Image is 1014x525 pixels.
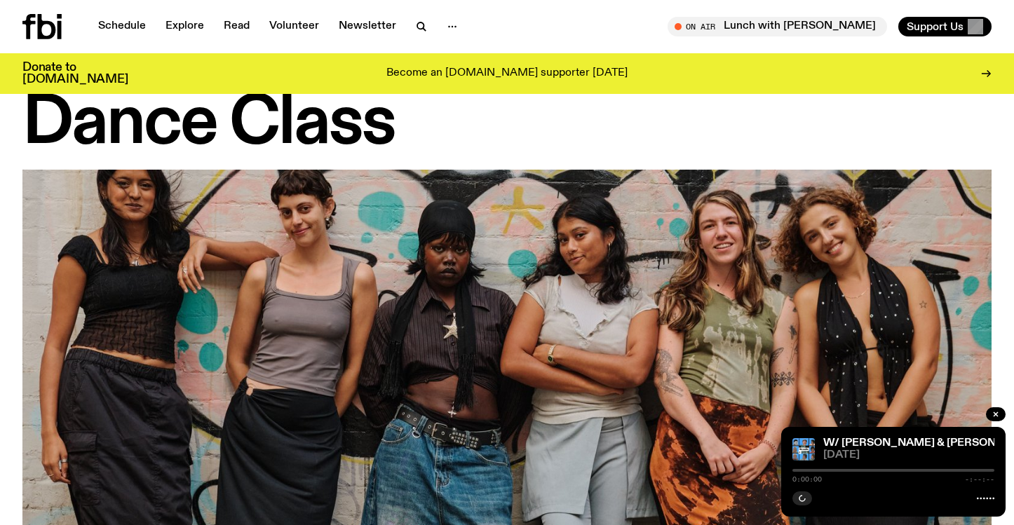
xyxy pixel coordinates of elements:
span: 0:00:00 [792,476,822,483]
a: Read [215,17,258,36]
button: On AirLunch with [PERSON_NAME] [668,17,887,36]
a: Volunteer [261,17,327,36]
a: Newsletter [330,17,405,36]
a: Schedule [90,17,154,36]
p: Become an [DOMAIN_NAME] supporter [DATE] [386,67,628,80]
span: -:--:-- [965,476,994,483]
h3: Donate to [DOMAIN_NAME] [22,62,128,86]
a: Explore [157,17,212,36]
h1: Dance Class [22,93,992,156]
span: [DATE] [823,450,994,461]
span: Support Us [907,20,964,33]
button: Support Us [898,17,992,36]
